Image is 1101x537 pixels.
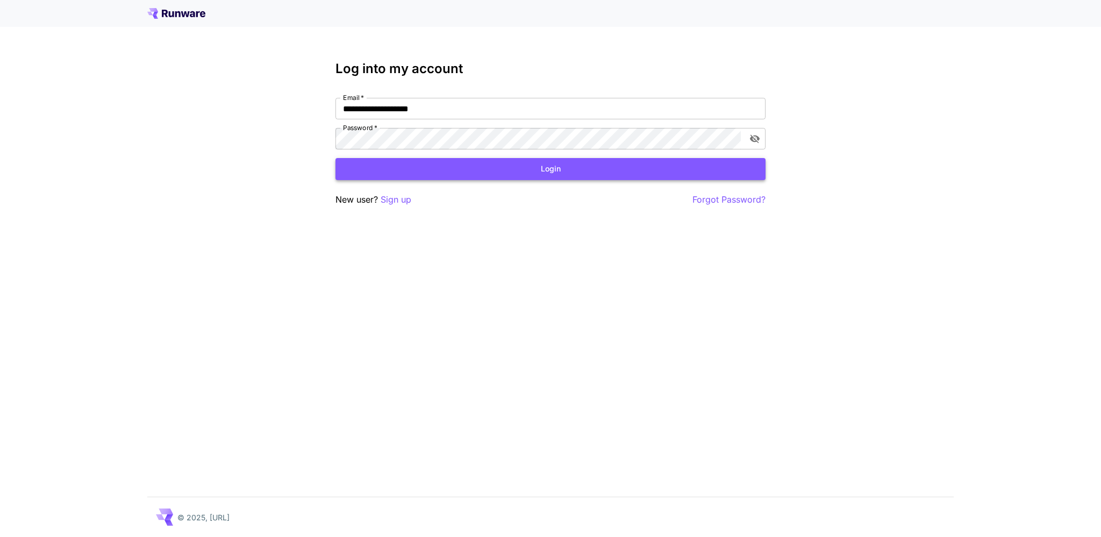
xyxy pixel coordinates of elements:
p: New user? [335,193,411,206]
h3: Log into my account [335,61,766,76]
button: Sign up [381,193,411,206]
p: © 2025, [URL] [177,512,230,523]
button: Forgot Password? [692,193,766,206]
button: Login [335,158,766,180]
label: Password [343,123,377,132]
label: Email [343,93,364,102]
button: toggle password visibility [745,129,764,148]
